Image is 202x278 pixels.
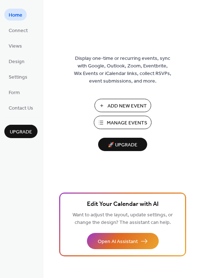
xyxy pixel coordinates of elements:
a: Home [4,9,27,21]
span: Manage Events [107,119,147,127]
button: Add New Event [95,99,151,112]
span: Want to adjust the layout, update settings, or change the design? The assistant can help. [73,210,173,228]
span: Views [9,43,22,50]
button: Upgrade [4,125,38,138]
span: Add New Event [107,102,147,110]
span: Edit Your Calendar with AI [87,199,159,209]
a: Form [4,86,24,98]
a: Settings [4,71,32,83]
span: Design [9,58,25,66]
a: Connect [4,24,32,36]
span: Connect [9,27,28,35]
button: 🚀 Upgrade [98,138,147,151]
span: Settings [9,74,27,81]
span: Form [9,89,20,97]
span: Contact Us [9,105,33,112]
a: Views [4,40,26,52]
span: Home [9,12,22,19]
span: Open AI Assistant [98,238,138,246]
button: Manage Events [94,116,151,129]
a: Design [4,55,29,67]
span: Upgrade [10,128,32,136]
span: Display one-time or recurring events, sync with Google, Outlook, Zoom, Eventbrite, Wix Events or ... [74,55,171,85]
button: Open AI Assistant [87,233,159,249]
span: 🚀 Upgrade [102,140,143,150]
a: Contact Us [4,102,38,114]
